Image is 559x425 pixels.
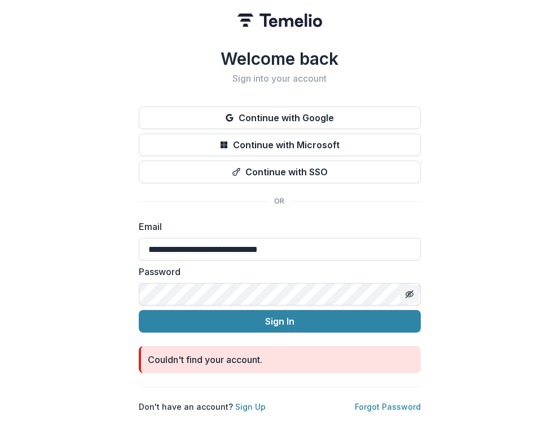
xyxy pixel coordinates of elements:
[139,310,421,333] button: Sign In
[139,161,421,183] button: Continue with SSO
[139,401,266,413] p: Don't have an account?
[400,285,419,303] button: Toggle password visibility
[355,402,421,411] a: Forgot Password
[139,107,421,129] button: Continue with Google
[139,134,421,156] button: Continue with Microsoft
[235,402,266,411] a: Sign Up
[148,353,262,366] div: Couldn't find your account.
[139,265,414,278] label: Password
[139,220,414,233] label: Email
[139,48,421,69] h1: Welcome back
[139,73,421,84] h2: Sign into your account
[237,14,322,27] img: Temelio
